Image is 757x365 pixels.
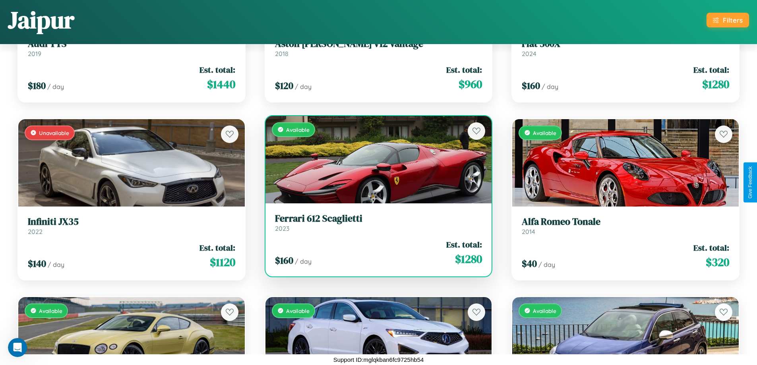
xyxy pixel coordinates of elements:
span: $ 140 [28,257,46,270]
span: Available [39,307,62,314]
span: $ 1440 [207,76,235,92]
span: Available [533,129,556,136]
h1: Jaipur [8,4,74,36]
span: Est. total: [446,239,482,250]
span: Est. total: [199,242,235,253]
span: 2024 [522,50,536,58]
span: $ 160 [522,79,540,92]
span: $ 120 [275,79,293,92]
span: Available [286,307,310,314]
h3: Alfa Romeo Tonale [522,216,729,228]
a: Aston [PERSON_NAME] V12 Vantage2018 [275,38,482,58]
a: Audi TTS2019 [28,38,235,58]
button: Filters [707,13,749,27]
span: 2018 [275,50,288,58]
span: / day [48,261,64,268]
span: / day [295,83,312,91]
h3: Infiniti JX35 [28,216,235,228]
h3: Audi TTS [28,38,235,50]
div: Give Feedback [747,166,753,199]
span: Available [533,307,556,314]
span: $ 1280 [455,251,482,267]
span: Unavailable [39,129,69,136]
iframe: Intercom live chat [8,338,27,357]
span: $ 160 [275,254,293,267]
span: $ 960 [459,76,482,92]
span: / day [295,257,312,265]
span: $ 1280 [702,76,729,92]
span: 2014 [522,228,535,236]
span: $ 320 [706,254,729,270]
span: 2023 [275,224,289,232]
span: Est. total: [693,242,729,253]
span: $ 1120 [210,254,235,270]
span: $ 40 [522,257,537,270]
p: Support ID: mglqkban6fc9725hb54 [333,354,424,365]
span: Est. total: [446,64,482,75]
h3: Fiat 500X [522,38,729,50]
span: 2019 [28,50,41,58]
span: Est. total: [199,64,235,75]
h3: Aston [PERSON_NAME] V12 Vantage [275,38,482,50]
span: $ 180 [28,79,46,92]
span: Est. total: [693,64,729,75]
span: Available [286,126,310,133]
div: Filters [723,16,743,24]
span: / day [542,83,558,91]
a: Ferrari 612 Scaglietti2023 [275,213,482,232]
a: Fiat 500X2024 [522,38,729,58]
span: / day [538,261,555,268]
a: Alfa Romeo Tonale2014 [522,216,729,236]
a: Infiniti JX352022 [28,216,235,236]
span: 2022 [28,228,43,236]
span: / day [47,83,64,91]
h3: Ferrari 612 Scaglietti [275,213,482,224]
